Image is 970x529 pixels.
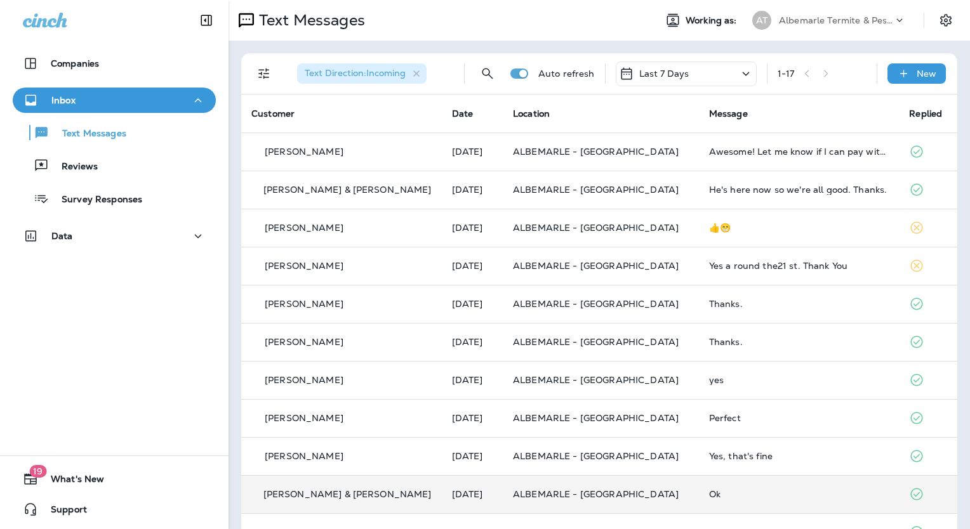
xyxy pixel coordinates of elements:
[254,11,365,30] p: Text Messages
[38,504,87,519] span: Support
[452,337,493,347] p: Sep 12, 2025 10:00 AM
[265,223,343,233] p: [PERSON_NAME]
[265,451,343,461] p: [PERSON_NAME]
[709,261,889,271] div: Yes a round the21 st. Thank You
[452,489,493,499] p: Sep 11, 2025 02:37 PM
[13,119,216,146] button: Text Messages
[263,489,432,499] p: [PERSON_NAME] & [PERSON_NAME]
[452,261,493,271] p: Sep 12, 2025 11:46 AM
[513,146,679,157] span: ALBEMARLE - [GEOGRAPHIC_DATA]
[709,451,889,461] div: Yes, that's fine
[752,11,771,30] div: AT
[778,69,795,79] div: 1 - 17
[50,128,126,140] p: Text Messages
[265,413,343,423] p: [PERSON_NAME]
[51,95,76,105] p: Inbox
[13,51,216,76] button: Companies
[13,466,216,492] button: 19What's New
[452,451,493,461] p: Sep 12, 2025 08:18 AM
[513,488,679,500] span: ALBEMARLE - [GEOGRAPHIC_DATA]
[909,108,942,119] span: Replied
[538,69,595,79] p: Auto refresh
[779,15,893,25] p: Albemarle Termite & Pest Control
[709,413,889,423] div: Perfect
[305,67,406,79] span: Text Direction : Incoming
[452,413,493,423] p: Sep 12, 2025 08:37 AM
[13,223,216,249] button: Data
[709,299,889,309] div: Thanks.
[452,147,493,157] p: Sep 15, 2025 09:02 AM
[513,374,679,386] span: ALBEMARLE - [GEOGRAPHIC_DATA]
[263,185,432,195] p: [PERSON_NAME] & [PERSON_NAME]
[265,375,343,385] p: [PERSON_NAME]
[38,474,104,489] span: What's New
[639,69,689,79] p: Last 7 Days
[709,337,889,347] div: Thanks.
[513,336,679,348] span: ALBEMARLE - [GEOGRAPHIC_DATA]
[251,108,295,119] span: Customer
[513,260,679,271] span: ALBEMARLE - [GEOGRAPHIC_DATA]
[51,58,99,69] p: Companies
[49,161,98,173] p: Reviews
[452,299,493,309] p: Sep 12, 2025 10:48 AM
[709,147,889,157] div: Awesome! Let me know if I can pay with a credit card over the phone or if you would rather invoic...
[265,337,343,347] p: [PERSON_NAME]
[452,223,493,233] p: Sep 12, 2025 12:08 PM
[13,88,216,113] button: Inbox
[513,298,679,310] span: ALBEMARLE - [GEOGRAPHIC_DATA]
[709,223,889,233] div: 👍😁
[189,8,224,33] button: Collapse Sidebar
[13,152,216,179] button: Reviews
[709,108,748,119] span: Message
[29,465,46,478] span: 19
[51,231,73,241] p: Data
[452,185,493,195] p: Sep 15, 2025 08:55 AM
[251,61,277,86] button: Filters
[513,222,679,233] span: ALBEMARLE - [GEOGRAPHIC_DATA]
[13,497,216,522] button: Support
[475,61,500,86] button: Search Messages
[513,184,679,195] span: ALBEMARLE - [GEOGRAPHIC_DATA]
[265,299,343,309] p: [PERSON_NAME]
[297,63,427,84] div: Text Direction:Incoming
[709,185,889,195] div: He's here now so we're all good. Thanks.
[452,108,474,119] span: Date
[13,185,216,212] button: Survey Responses
[686,15,740,26] span: Working as:
[709,489,889,499] div: Ok
[917,69,936,79] p: New
[513,450,679,462] span: ALBEMARLE - [GEOGRAPHIC_DATA]
[265,261,343,271] p: [PERSON_NAME]
[709,375,889,385] div: yes
[934,9,957,32] button: Settings
[265,147,343,157] p: [PERSON_NAME]
[513,412,679,424] span: ALBEMARLE - [GEOGRAPHIC_DATA]
[452,375,493,385] p: Sep 12, 2025 09:36 AM
[513,108,550,119] span: Location
[49,194,142,206] p: Survey Responses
